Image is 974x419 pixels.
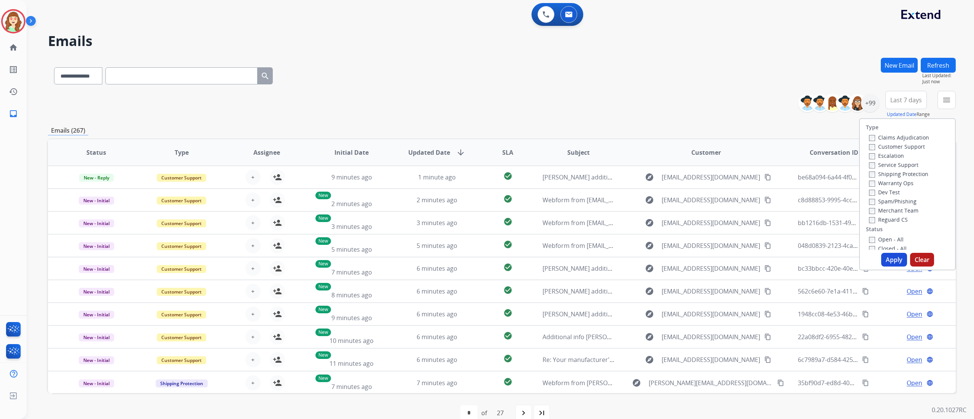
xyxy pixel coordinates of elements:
[662,309,760,319] span: [EMAIL_ADDRESS][DOMAIN_NAME]
[329,359,374,368] span: 11 minutes ago
[543,356,692,364] span: Re: Your manufacturer's warranty may still be active
[261,71,270,81] mat-icon: search
[334,148,369,157] span: Initial Date
[251,287,255,296] span: +
[662,218,760,227] span: [EMAIL_ADDRESS][DOMAIN_NAME]
[869,198,917,205] label: Spam/Phishing
[881,253,907,267] button: Apply
[869,179,914,187] label: Warranty Ops
[251,332,255,341] span: +
[315,306,331,313] p: New
[907,378,922,387] span: Open
[926,288,933,295] mat-icon: language
[315,260,331,268] p: New
[245,306,261,322] button: +
[9,87,18,96] mat-icon: history
[649,378,773,387] span: [PERSON_NAME][EMAIL_ADDRESS][DOMAIN_NAME]
[645,355,654,364] mat-icon: explore
[862,356,869,363] mat-icon: content_copy
[907,287,922,296] span: Open
[869,162,875,168] input: Service Support
[9,43,18,52] mat-icon: home
[79,311,114,319] span: New - Initial
[543,196,715,204] span: Webform from [EMAIL_ADDRESS][DOMAIN_NAME] on [DATE]
[887,111,930,117] span: Range
[543,219,715,227] span: Webform from [EMAIL_ADDRESS][DOMAIN_NAME] on [DATE]
[869,153,875,159] input: Escalation
[662,287,760,296] span: [EMAIL_ADDRESS][DOMAIN_NAME]
[157,333,206,341] span: Customer Support
[273,195,282,205] mat-icon: person_add
[869,143,925,150] label: Customer Support
[907,332,922,341] span: Open
[273,309,282,319] mat-icon: person_add
[662,332,760,341] span: [EMAIL_ADDRESS][DOMAIN_NAME]
[157,242,206,250] span: Customer Support
[543,287,679,295] span: [PERSON_NAME] additional information needed
[869,246,875,252] input: Closed - All
[777,379,784,386] mat-icon: content_copy
[503,240,512,249] mat-icon: check_circle
[503,171,512,181] mat-icon: check_circle
[331,268,372,276] span: 7 minutes ago
[79,197,114,205] span: New - Initial
[253,148,280,157] span: Assignee
[503,263,512,272] mat-icon: check_circle
[869,190,875,196] input: Dev Test
[932,405,966,414] p: 0.20.1027RC
[907,309,922,319] span: Open
[273,332,282,341] mat-icon: person_add
[869,207,918,214] label: Merchant Team
[9,109,18,118] mat-icon: inbox
[866,225,883,233] label: Status
[691,148,721,157] span: Customer
[921,58,956,73] button: Refresh
[885,91,927,109] button: Last 7 days
[907,355,922,364] span: Open
[869,189,900,196] label: Dev Test
[645,309,654,319] mat-icon: explore
[157,219,206,227] span: Customer Support
[764,333,771,340] mat-icon: content_copy
[273,218,282,227] mat-icon: person_add
[798,173,910,181] span: be68a094-6a44-4f0d-9e9f-152944f87f61
[245,352,261,367] button: +
[331,245,372,254] span: 5 minutes ago
[869,217,875,223] input: Reguard CS
[645,218,654,227] mat-icon: explore
[869,135,875,141] input: Claims Adjudication
[315,329,331,336] p: New
[926,356,933,363] mat-icon: language
[245,238,261,253] button: +
[417,264,457,273] span: 6 minutes ago
[503,194,512,203] mat-icon: check_circle
[245,192,261,208] button: +
[251,195,255,205] span: +
[331,222,372,231] span: 3 minutes ago
[519,408,528,417] mat-icon: navigate_next
[175,148,189,157] span: Type
[503,217,512,226] mat-icon: check_circle
[645,332,654,341] mat-icon: explore
[662,264,760,273] span: [EMAIL_ADDRESS][DOMAIN_NAME]
[810,148,858,157] span: Conversation ID
[456,148,465,157] mat-icon: arrow_downward
[79,265,114,273] span: New - Initial
[503,331,512,340] mat-icon: check_circle
[869,171,875,178] input: Shipping Protection
[3,11,24,32] img: avatar
[481,408,487,417] div: of
[567,148,590,157] span: Subject
[251,355,255,364] span: +
[48,33,956,49] h2: Emails
[543,264,657,273] span: [PERSON_NAME] additional info needed.
[157,356,206,364] span: Customer Support
[331,173,372,181] span: 9 minutes ago
[922,79,956,85] span: Just now
[537,408,546,417] mat-icon: last_page
[926,379,933,386] mat-icon: language
[48,126,88,135] p: Emails (267)
[869,237,875,243] input: Open - All
[869,199,875,205] input: Spam/Phishing
[764,311,771,317] mat-icon: content_copy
